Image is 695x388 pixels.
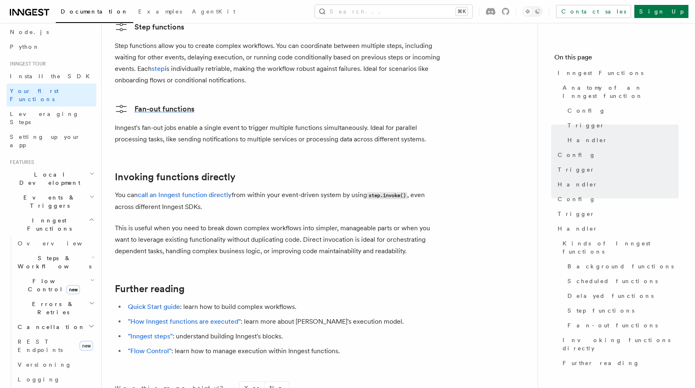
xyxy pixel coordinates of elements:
[80,341,93,351] span: new
[187,2,240,22] a: AgentKit
[315,5,472,18] button: Search...⌘K
[554,147,679,162] a: Config
[563,239,679,256] span: Kinds of Inngest functions
[128,303,180,311] a: Quick Start guide
[18,240,102,247] span: Overview
[559,236,679,259] a: Kinds of Inngest functions
[567,292,654,300] span: Delayed functions
[7,236,96,387] div: Inngest Functions
[14,372,96,387] a: Logging
[115,102,194,116] a: Fan-out functions
[128,332,173,340] a: "Inngest steps"
[192,8,235,15] span: AgentKit
[563,84,679,100] span: Anatomy of an Inngest function
[559,80,679,103] a: Anatomy of an Inngest function
[115,283,185,295] a: Further reading
[10,73,95,79] span: Install the SDK
[14,323,85,331] span: Cancellation
[66,285,80,294] span: new
[567,306,634,315] span: Step functions
[554,177,679,192] a: Handler
[7,84,96,107] a: Your first Functions
[554,52,679,66] h4: On this page
[564,118,679,133] a: Trigger
[7,25,96,39] a: Node.js
[61,8,128,15] span: Documentation
[7,61,46,67] span: Inngest tour
[564,259,679,274] a: Background functions
[523,7,542,16] button: Toggle dark mode
[563,359,640,367] span: Further reading
[554,206,679,221] a: Trigger
[115,20,184,34] a: Step functions
[554,192,679,206] a: Config
[115,122,443,145] p: Inngest's fan-out jobs enable a single event to trigger multiple functions simultaneously. Ideal ...
[558,151,596,159] span: Config
[125,316,443,327] li: : learn more about [PERSON_NAME]'s execution model.
[554,66,679,80] a: Inngest Functions
[10,29,49,35] span: Node.js
[567,107,606,115] span: Config
[7,170,89,187] span: Local Development
[564,318,679,333] a: Fan-out functions
[554,162,679,177] a: Trigger
[558,69,643,77] span: Inngest Functions
[128,318,241,325] a: "How Inngest functions are executed"
[125,331,443,342] li: : understand building Inngest's blocks.
[7,69,96,84] a: Install the SDK
[7,159,34,166] span: Features
[14,277,90,293] span: Flow Control
[567,277,658,285] span: Scheduled functions
[14,320,96,334] button: Cancellation
[152,65,165,73] a: step
[115,222,443,257] p: This is useful when you need to break down complex workflows into simpler, manageable parts or wh...
[558,166,595,174] span: Trigger
[558,210,595,218] span: Trigger
[564,274,679,288] a: Scheduled functions
[7,39,96,54] a: Python
[564,288,679,303] a: Delayed functions
[567,121,605,129] span: Trigger
[558,180,598,188] span: Handler
[7,193,89,210] span: Events & Triggers
[115,171,235,183] a: Invoking functions directly
[367,192,407,199] code: step.invoke()
[10,43,40,50] span: Python
[559,356,679,370] a: Further reading
[10,88,59,102] span: Your first Functions
[14,251,96,274] button: Steps & Workflows
[7,129,96,152] a: Setting up your app
[567,262,674,270] span: Background functions
[115,40,443,86] p: Step functions allow you to create complex workflows. You can coordinate between multiple steps, ...
[14,254,91,270] span: Steps & Workflows
[634,5,688,18] a: Sign Up
[7,213,96,236] button: Inngest Functions
[558,195,596,203] span: Config
[14,300,89,316] span: Errors & Retries
[128,347,171,355] a: "Flow Control"
[558,225,598,233] span: Handler
[564,133,679,147] a: Handler
[7,167,96,190] button: Local Development
[133,2,187,22] a: Examples
[138,191,232,199] a: call an Inngest function directly
[567,136,608,144] span: Handler
[18,376,60,383] span: Logging
[456,7,467,16] kbd: ⌘K
[125,301,443,313] li: : learn how to build complex workflows.
[10,111,79,125] span: Leveraging Steps
[7,216,89,233] span: Inngest Functions
[564,303,679,318] a: Step functions
[14,334,96,357] a: REST Endpointsnew
[559,333,679,356] a: Invoking functions directly
[7,107,96,129] a: Leveraging Steps
[18,361,72,368] span: Versioning
[564,103,679,118] a: Config
[556,5,631,18] a: Contact sales
[14,236,96,251] a: Overview
[7,190,96,213] button: Events & Triggers
[14,357,96,372] a: Versioning
[14,274,96,297] button: Flow Controlnew
[554,221,679,236] a: Handler
[115,189,443,213] p: You can from within your event-driven system by using , even across different Inngest SDKs.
